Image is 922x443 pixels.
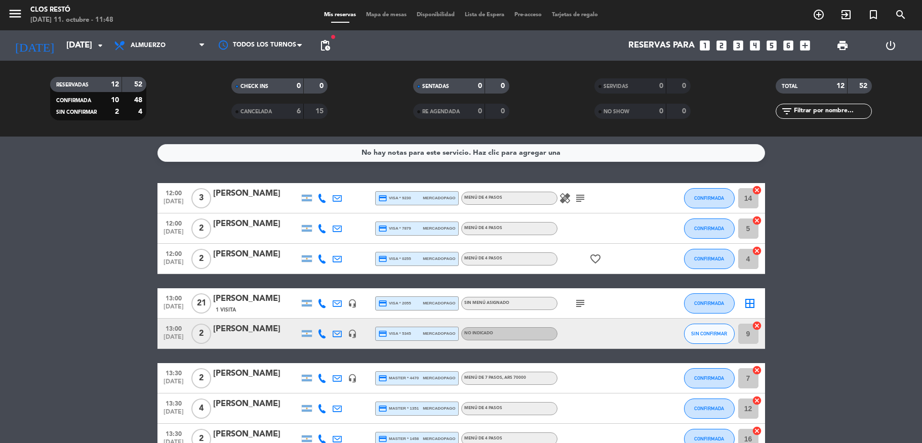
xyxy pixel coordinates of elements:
strong: 0 [297,82,301,90]
strong: 0 [659,82,663,90]
span: mercadopago [423,405,455,412]
span: NO SHOW [604,109,629,114]
span: [DATE] [161,229,186,240]
span: 2 [191,218,211,239]
strong: 0 [682,82,688,90]
i: arrow_drop_down [94,39,106,52]
span: fiber_manual_record [330,34,336,40]
span: master * 1351 [378,404,419,413]
strong: 15 [315,108,326,115]
div: [PERSON_NAME] [213,187,299,200]
span: CHECK INS [240,84,268,89]
span: [DATE] [161,378,186,390]
i: headset_mic [348,329,357,338]
i: cancel [752,215,762,226]
span: 2 [191,324,211,344]
span: 13:00 [161,292,186,303]
span: MENÚ DE 4 PASOS [464,196,502,200]
i: power_settings_new [885,39,897,52]
strong: 52 [134,81,144,88]
span: Tarjetas de regalo [547,12,603,18]
span: visa * 5345 [378,329,411,338]
span: SENTADAS [422,84,449,89]
span: 12:00 [161,187,186,198]
i: [DATE] [8,34,61,57]
div: LOG OUT [866,30,914,61]
i: add_box [798,39,812,52]
span: [DATE] [161,198,186,210]
span: RESERVADAS [56,82,89,87]
i: looks_3 [732,39,745,52]
span: MENÚ DE 4 PASOS [464,256,502,260]
strong: 0 [478,82,482,90]
button: CONFIRMADA [684,188,735,208]
span: TOTAL [782,84,797,89]
button: CONFIRMADA [684,218,735,239]
span: master * 4470 [378,374,419,383]
span: 1 Visita [216,306,236,314]
i: filter_list [781,105,793,117]
span: MENÚ DE 4 PASOS [464,436,502,440]
i: cancel [752,365,762,375]
span: 3 [191,188,211,208]
button: SIN CONFIRMAR [684,324,735,344]
span: visa * 7879 [378,224,411,233]
span: CONFIRMADA [694,300,724,306]
i: credit_card [378,194,387,203]
i: search [895,9,907,21]
button: CONFIRMADA [684,249,735,269]
i: headset_mic [348,374,357,383]
span: 13:30 [161,397,186,409]
span: [DATE] [161,334,186,345]
span: 13:30 [161,427,186,439]
span: Disponibilidad [412,12,460,18]
span: Mis reservas [319,12,361,18]
strong: 0 [478,108,482,115]
span: visa * 0255 [378,254,411,263]
span: [DATE] [161,409,186,420]
span: Mapa de mesas [361,12,412,18]
div: No hay notas para este servicio. Haz clic para agregar una [362,147,560,159]
i: credit_card [378,254,387,263]
span: 2 [191,368,211,388]
strong: 2 [115,108,119,115]
strong: 0 [682,108,688,115]
span: 12:00 [161,247,186,259]
i: subject [574,192,586,204]
i: menu [8,6,23,21]
i: cancel [752,185,762,195]
span: 13:00 [161,322,186,334]
span: 12:00 [161,217,186,229]
span: RE AGENDADA [422,109,460,114]
i: headset_mic [348,299,357,308]
i: credit_card [378,299,387,308]
strong: 52 [859,82,869,90]
i: credit_card [378,404,387,413]
div: [DATE] 11. octubre - 11:48 [30,15,113,25]
span: CONFIRMADA [694,226,724,231]
button: CONFIRMADA [684,293,735,314]
i: add_circle_outline [813,9,825,21]
i: looks_two [715,39,728,52]
span: 4 [191,398,211,419]
span: NO INDICADO [464,331,493,335]
i: healing [559,192,571,204]
i: border_all [744,297,756,309]
span: CONFIRMADA [694,375,724,381]
span: Almuerzo [131,42,166,49]
span: mercadopago [423,195,455,201]
span: CANCELADA [240,109,272,114]
div: [PERSON_NAME] [213,217,299,231]
div: [PERSON_NAME] [213,428,299,441]
strong: 0 [501,108,507,115]
span: CONFIRMADA [694,256,724,261]
i: looks_6 [782,39,795,52]
div: Clos Restó [30,5,113,15]
span: print [836,39,849,52]
span: SIN CONFIRMAR [691,331,727,336]
strong: 6 [297,108,301,115]
div: [PERSON_NAME] [213,367,299,380]
span: mercadopago [423,435,455,442]
span: mercadopago [423,225,455,232]
span: SIN CONFIRMAR [56,110,97,115]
